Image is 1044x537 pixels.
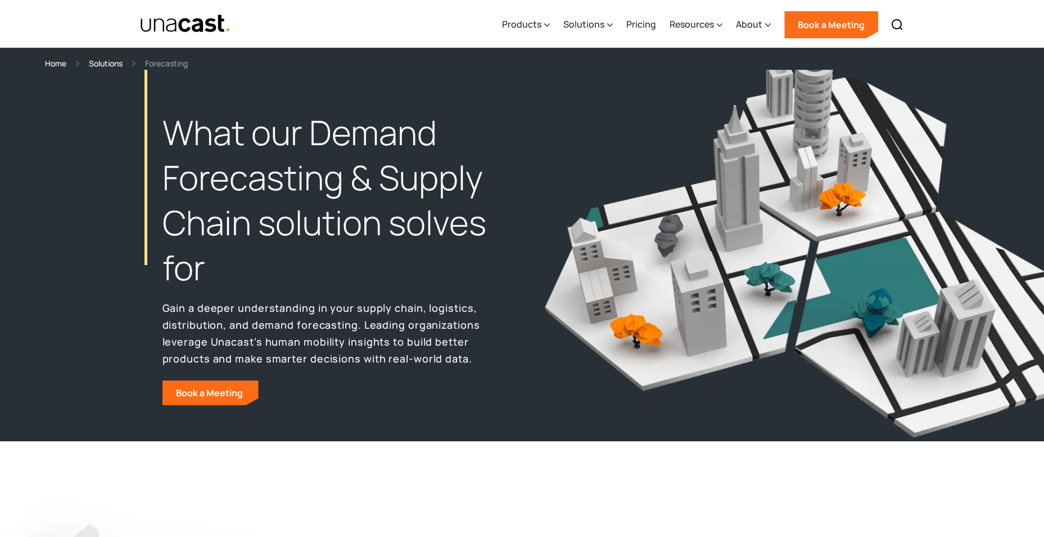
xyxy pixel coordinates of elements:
a: Home [45,57,66,70]
a: Book a Meeting [784,11,878,38]
a: Pricing [626,2,656,48]
div: Resources [670,2,722,48]
div: About [736,2,771,48]
img: Unacast text logo [140,14,232,34]
img: Search icon [891,18,904,32]
div: Products [502,2,550,48]
p: Gain a deeper understanding in your supply chain, logistics, distribution, and demand forecasting... [162,299,500,367]
div: Resources [670,17,714,31]
a: Book a Meeting [162,381,259,405]
a: Solutions [89,57,123,70]
h1: What our Demand Forecasting & Supply Chain solution solves for [162,110,500,290]
div: Forecasting [145,57,188,70]
div: Solutions [563,2,613,48]
a: home [140,14,232,34]
div: About [736,17,762,31]
div: Solutions [563,17,604,31]
div: Products [502,17,541,31]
